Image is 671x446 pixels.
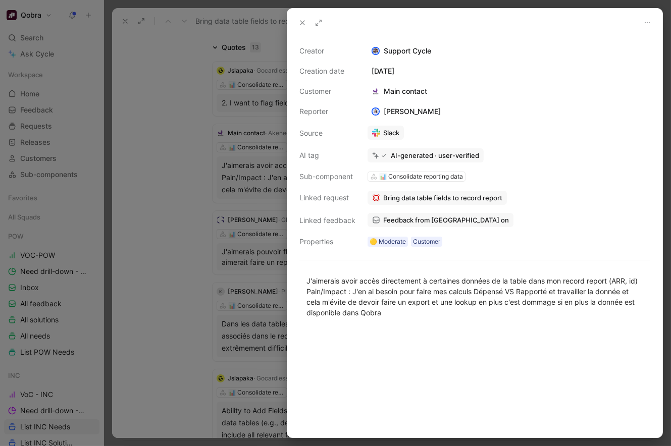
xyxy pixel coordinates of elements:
[368,65,650,77] div: [DATE]
[372,87,380,95] img: logo
[370,237,406,247] div: 🟡 Moderate
[368,126,404,140] a: Slack
[368,105,445,118] div: [PERSON_NAME]
[372,194,380,202] img: 💢
[299,171,355,183] div: Sub-component
[299,65,355,77] div: Creation date
[373,48,379,54] img: avatar
[299,214,355,227] div: Linked feedback
[299,105,355,118] div: Reporter
[383,215,509,225] span: Feedback from [GEOGRAPHIC_DATA] on
[299,85,355,97] div: Customer
[379,172,463,182] div: 📊 Consolidate reporting data
[413,237,440,247] div: Customer
[373,108,379,115] img: avatar
[368,45,650,57] div: Support Cycle
[299,236,355,248] div: Properties
[299,45,355,57] div: Creator
[368,213,513,227] a: Feedback from [GEOGRAPHIC_DATA] on
[368,85,431,97] div: Main contact
[299,127,355,139] div: Source
[368,191,507,205] button: 💢Bring data table fields to record report
[306,275,643,318] div: J'aimerais avoir accès directement à certaines données de la table dans mon record report (ARR, i...
[391,151,479,160] div: AI-generated · user-verified
[383,193,502,202] span: Bring data table fields to record report
[299,192,355,204] div: Linked request
[299,149,355,161] div: AI tag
